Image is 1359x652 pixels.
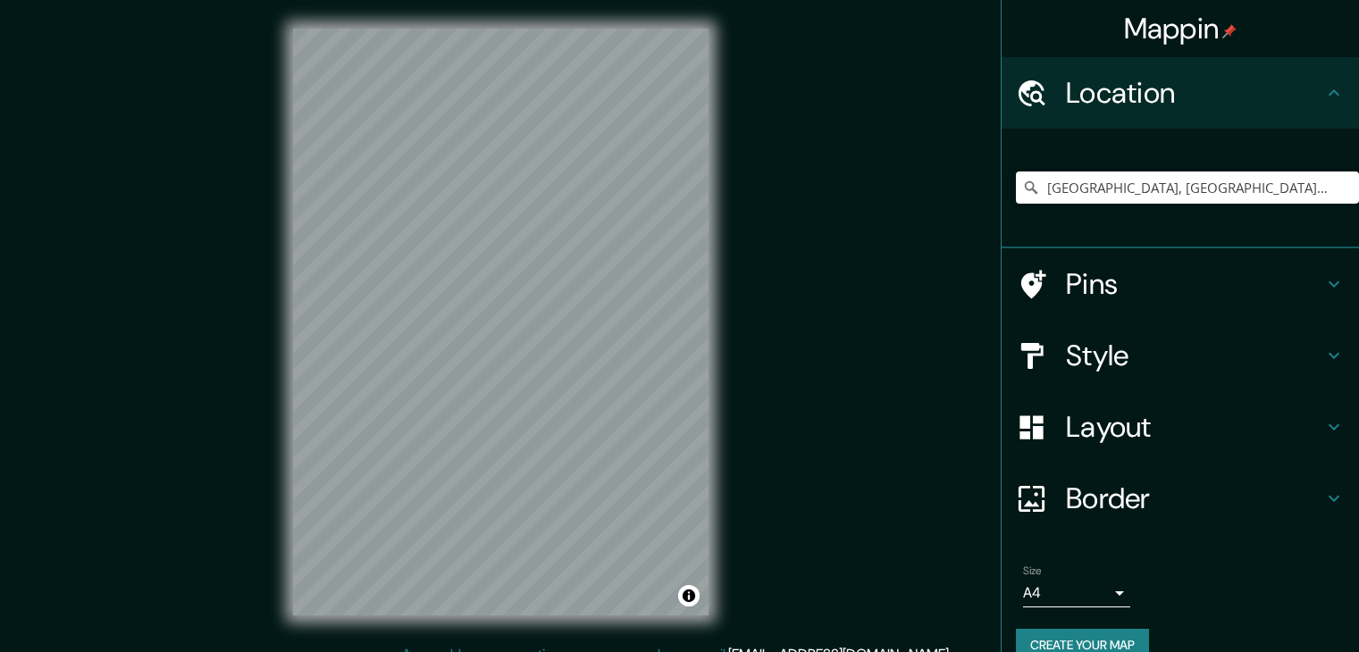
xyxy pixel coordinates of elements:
[1002,391,1359,463] div: Layout
[1023,579,1130,607] div: A4
[678,585,700,606] button: Toggle attribution
[1066,481,1323,516] h4: Border
[1002,57,1359,129] div: Location
[1066,266,1323,302] h4: Pins
[1222,24,1237,38] img: pin-icon.png
[1200,582,1339,632] iframe: Help widget launcher
[293,29,709,615] canvas: Map
[1002,320,1359,391] div: Style
[1124,11,1237,46] h4: Mappin
[1023,564,1042,579] label: Size
[1066,409,1323,445] h4: Layout
[1066,338,1323,373] h4: Style
[1002,248,1359,320] div: Pins
[1016,171,1359,204] input: Pick your city or area
[1066,75,1323,111] h4: Location
[1002,463,1359,534] div: Border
